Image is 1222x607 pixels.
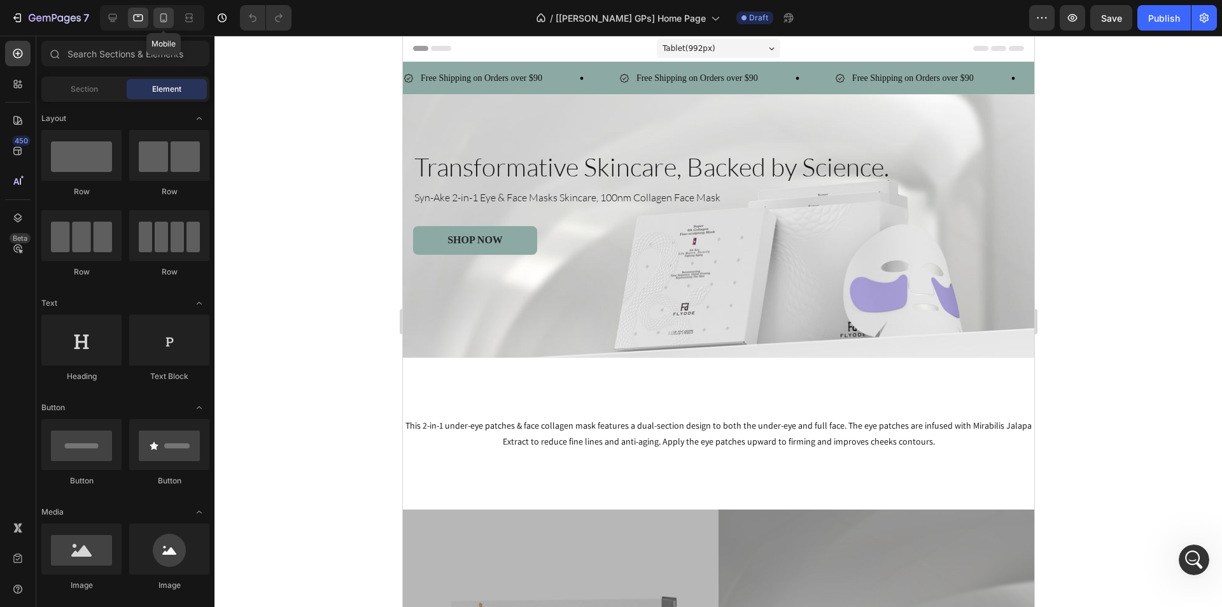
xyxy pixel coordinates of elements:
[1101,13,1122,24] span: Save
[152,83,181,95] span: Element
[556,11,706,25] span: [[PERSON_NAME] GPs] Home Page
[41,113,66,124] span: Layout
[129,475,209,487] div: Button
[41,580,122,591] div: Image
[41,402,65,413] span: Button
[189,502,209,522] span: Toggle open
[12,136,31,146] div: 450
[5,5,95,31] button: 7
[41,506,64,518] span: Media
[403,36,1034,607] iframe: Design area
[189,108,209,129] span: Toggle open
[1137,5,1191,31] button: Publish
[41,186,122,197] div: Row
[129,186,209,197] div: Row
[1179,545,1209,575] iframe: Intercom live chat
[41,371,122,382] div: Heading
[71,83,98,95] span: Section
[189,397,209,418] span: Toggle open
[10,233,31,243] div: Beta
[41,266,122,278] div: Row
[129,266,209,278] div: Row
[550,11,553,25] span: /
[41,41,209,66] input: Search Sections & Elements
[129,371,209,382] div: Text Block
[41,475,122,487] div: Button
[1090,5,1132,31] button: Save
[1148,11,1180,25] div: Publish
[41,297,57,309] span: Text
[189,293,209,313] span: Toggle open
[83,10,89,25] p: 7
[749,12,768,24] span: Draft
[129,580,209,591] div: Image
[240,5,291,31] div: Undo/Redo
